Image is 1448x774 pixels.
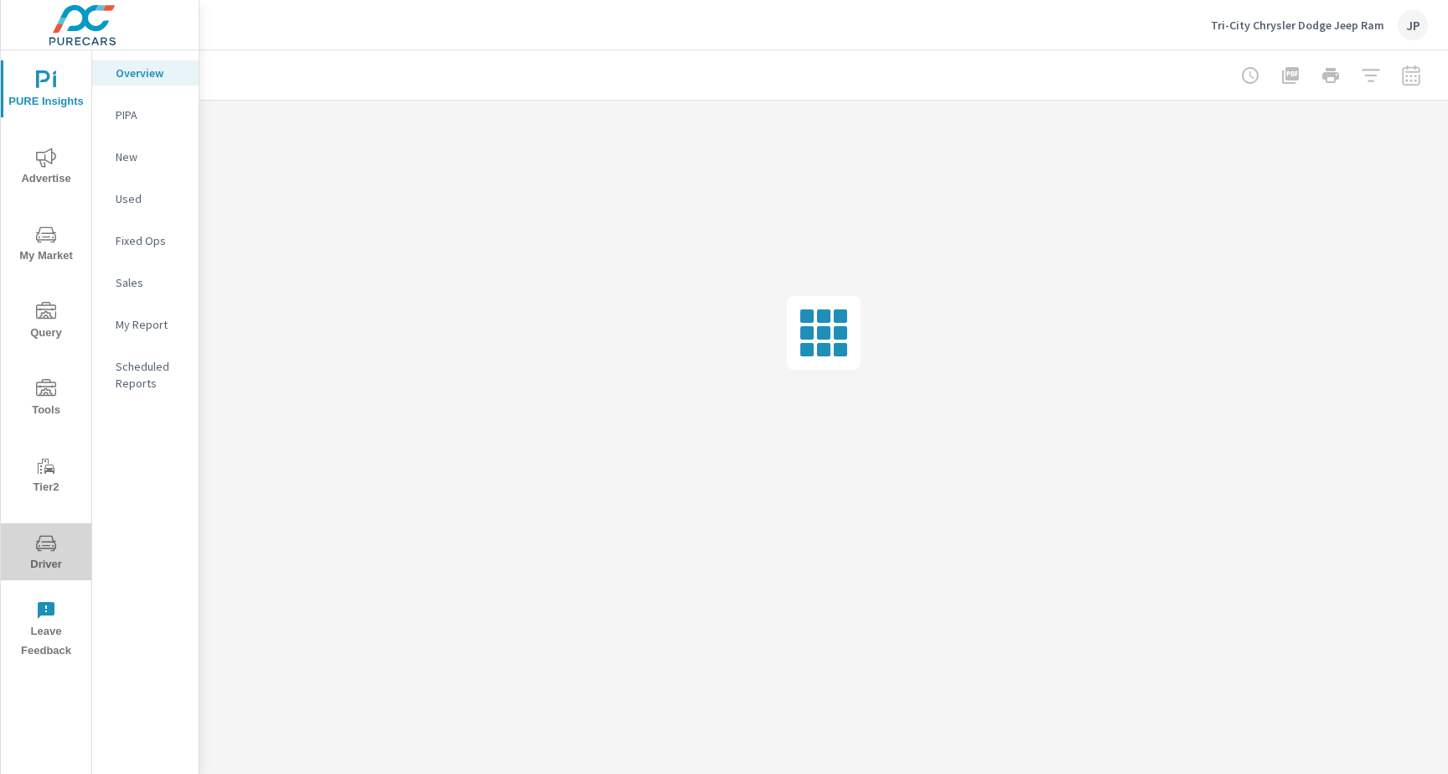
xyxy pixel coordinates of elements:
[1211,18,1384,33] p: Tri-City Chrysler Dodge Jeep Ram
[92,144,199,169] div: New
[116,190,185,207] p: Used
[92,186,199,211] div: Used
[116,65,185,81] p: Overview
[92,354,199,396] div: Scheduled Reports
[6,148,86,189] span: Advertise
[6,70,86,112] span: PURE Insights
[116,106,185,123] p: PIPA
[116,358,185,392] p: Scheduled Reports
[116,274,185,291] p: Sales
[6,600,86,661] span: Leave Feedback
[6,225,86,266] span: My Market
[6,302,86,343] span: Query
[116,232,185,249] p: Fixed Ops
[116,148,185,165] p: New
[92,60,199,86] div: Overview
[6,533,86,574] span: Driver
[92,312,199,337] div: My Report
[1,50,91,668] div: nav menu
[1398,10,1428,40] div: JP
[116,316,185,333] p: My Report
[92,228,199,253] div: Fixed Ops
[92,270,199,295] div: Sales
[6,456,86,497] span: Tier2
[92,102,199,127] div: PIPA
[6,379,86,420] span: Tools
